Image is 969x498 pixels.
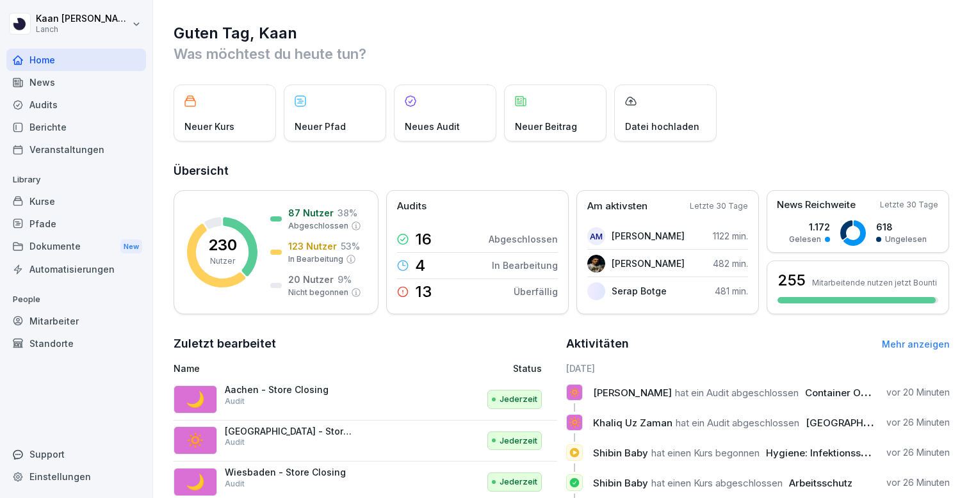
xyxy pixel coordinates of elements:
div: Mitarbeiter [6,310,146,332]
span: Khaliq Uz Zaman [593,417,672,429]
div: Dokumente [6,235,146,259]
p: 123 Nutzer [288,239,337,253]
span: hat ein Audit abgeschlossen [675,387,799,399]
span: [GEOGRAPHIC_DATA]: Opening [806,417,949,429]
h2: Zuletzt bearbeitet [174,335,557,353]
p: Kaan [PERSON_NAME] [36,13,129,24]
h2: Übersicht [174,162,950,180]
img: fgodp68hp0emq4hpgfcp6x9z.png [587,282,605,300]
p: 230 [208,237,237,253]
p: Abgeschlossen [489,232,558,246]
h3: 255 [778,269,806,291]
p: Datei hochladen [625,120,699,133]
h6: [DATE] [566,362,950,375]
p: Aachen - Store Closing [225,384,353,396]
p: vor 20 Minuten [886,386,950,399]
p: 618 [876,220,927,234]
p: 9 % [338,273,352,286]
p: 🔅 [186,429,205,452]
p: vor 26 Minuten [886,416,950,429]
a: 🔅[GEOGRAPHIC_DATA] - Store OpeningAuditJederzeit [174,421,557,462]
p: Audit [225,396,245,407]
p: vor 26 Minuten [886,446,950,459]
p: Mitarbeitende nutzen jetzt Bounti [812,278,937,287]
p: 🌙 [186,470,205,494]
p: Jederzeit [500,393,537,406]
span: Arbeitsschutz [789,477,852,489]
p: Jederzeit [500,435,537,447]
p: Lanch [36,25,129,34]
a: Automatisierungen [6,258,146,280]
a: 🌙Aachen - Store ClosingAuditJederzeit [174,379,557,421]
a: News [6,71,146,93]
p: In Bearbeitung [288,253,343,265]
div: Support [6,443,146,465]
p: 16 [415,232,432,247]
h2: Aktivitäten [566,335,629,353]
p: People [6,289,146,310]
p: 1122 min. [713,229,748,243]
div: Einstellungen [6,465,146,488]
p: Neues Audit [405,120,460,133]
p: Neuer Beitrag [515,120,577,133]
span: [PERSON_NAME] [593,387,672,399]
h1: Guten Tag, Kaan [174,23,950,44]
a: Berichte [6,116,146,138]
p: Audit [225,478,245,490]
span: hat ein Audit abgeschlossen [676,417,799,429]
p: News Reichweite [777,198,856,213]
p: Was möchtest du heute tun? [174,44,950,64]
a: Home [6,49,146,71]
p: vor 26 Minuten [886,476,950,489]
p: [PERSON_NAME] [612,257,685,270]
p: Jederzeit [500,476,537,488]
p: 🔆 [569,414,581,431]
p: 482 min. [713,257,748,270]
a: Standorte [6,332,146,355]
p: Wiesbaden - Store Closing [225,467,353,478]
p: 🔅 [569,383,581,401]
p: [PERSON_NAME] [612,229,685,243]
p: Neuer Pfad [295,120,346,133]
p: Serap Botge [612,284,667,298]
p: 20 Nutzer [288,273,334,286]
p: In Bearbeitung [492,259,558,272]
p: Letzte 30 Tage [690,200,748,212]
p: Nicht begonnen [288,287,348,298]
p: Neuer Kurs [184,120,234,133]
span: Shibin Baby [593,477,648,489]
p: Ungelesen [885,234,927,245]
a: Pfade [6,213,146,235]
p: 87 Nutzer [288,206,334,220]
span: Shibin Baby [593,447,648,459]
div: AM [587,227,605,245]
span: Container Opening [805,387,893,399]
p: Am aktivsten [587,199,647,214]
span: hat einen Kurs begonnen [651,447,760,459]
a: Mehr anzeigen [882,339,950,349]
p: 1.172 [789,220,830,234]
a: Veranstaltungen [6,138,146,161]
p: 481 min. [715,284,748,298]
p: Audit [225,437,245,448]
div: New [120,239,142,254]
p: Letzte 30 Tage [880,199,938,211]
p: Library [6,170,146,190]
img: czp1xeqzgsgl3dela7oyzziw.png [587,255,605,273]
p: Abgeschlossen [288,220,348,232]
a: Audits [6,93,146,116]
a: Kurse [6,190,146,213]
p: 4 [415,258,425,273]
p: 13 [415,284,432,300]
p: 🌙 [186,388,205,411]
p: Audits [397,199,427,214]
p: 38 % [338,206,357,220]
